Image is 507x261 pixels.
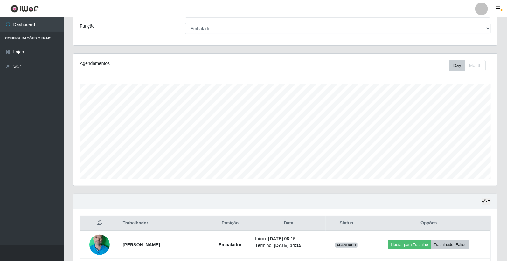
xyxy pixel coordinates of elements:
[251,216,326,231] th: Data
[326,216,367,231] th: Status
[449,60,491,71] div: Toolbar with button groups
[335,243,358,248] span: AGENDADO
[274,243,301,248] time: [DATE] 14:15
[449,60,486,71] div: First group
[255,242,322,249] li: Término:
[10,5,39,13] img: CoreUI Logo
[80,60,246,67] div: Agendamentos
[80,23,95,30] label: Função
[255,236,322,242] li: Início:
[219,242,241,247] strong: Embalador
[431,240,469,249] button: Trabalhador Faltou
[268,236,296,241] time: [DATE] 08:15
[367,216,490,231] th: Opções
[465,60,486,71] button: Month
[449,60,465,71] button: Day
[388,240,431,249] button: Liberar para Trabalho
[119,216,209,231] th: Trabalhador
[123,242,160,247] strong: [PERSON_NAME]
[209,216,251,231] th: Posição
